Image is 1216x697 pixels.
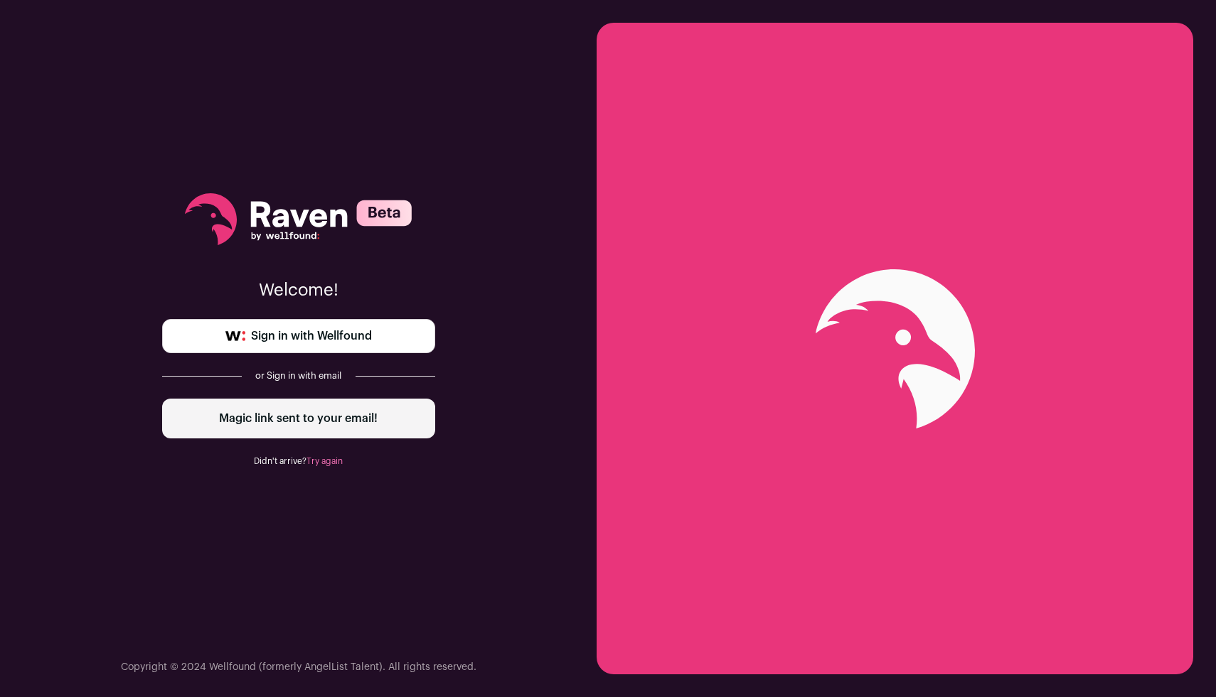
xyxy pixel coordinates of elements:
[253,370,344,382] div: or Sign in with email
[306,457,343,465] a: Try again
[251,328,372,345] span: Sign in with Wellfound
[162,279,435,302] p: Welcome!
[162,455,435,467] div: Didn't arrive?
[162,319,435,353] a: Sign in with Wellfound
[162,399,435,438] div: Magic link sent to your email!
[121,660,476,674] p: Copyright © 2024 Wellfound (formerly AngelList Talent). All rights reserved.
[225,331,245,341] img: wellfound-symbol-flush-black-fb3c872781a75f747ccb3a119075da62bfe97bd399995f84a933054e44a575c4.png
